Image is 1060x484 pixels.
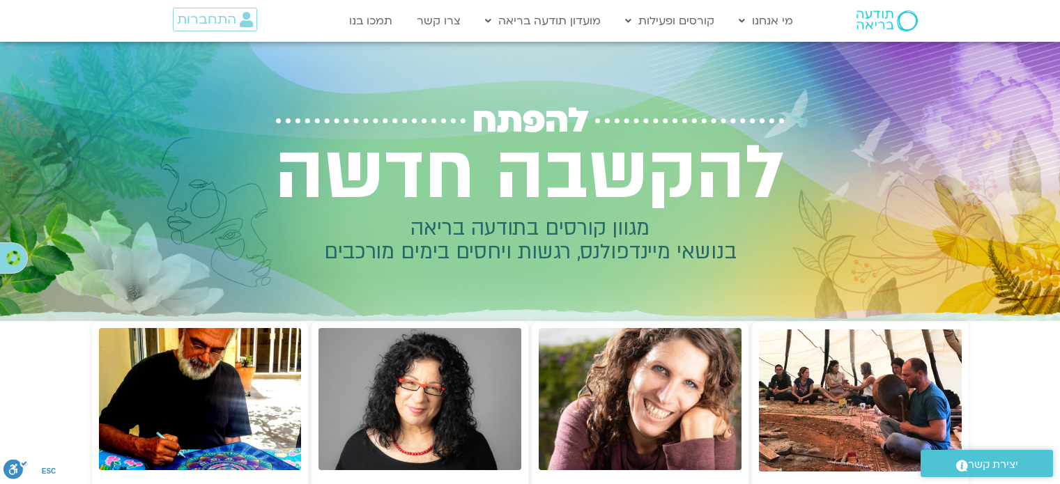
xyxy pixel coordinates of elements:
[732,8,800,34] a: מי אנחנו
[342,8,399,34] a: תמכו בנו
[618,8,721,34] a: קורסים ופעילות
[257,131,804,217] h2: להקשבה חדשה
[857,10,918,31] img: תודעה בריאה
[921,450,1053,477] a: יצירת קשר
[478,8,608,34] a: מועדון תודעה בריאה
[968,455,1018,474] span: יצירת קשר
[177,12,236,27] span: התחברות
[473,101,588,141] span: להפתח
[410,8,468,34] a: צרו קשר
[173,8,257,31] a: התחברות
[257,217,804,264] h2: מגוון קורסים בתודעה בריאה בנושאי מיינדפולנס, רגשות ויחסים בימים מורכבים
